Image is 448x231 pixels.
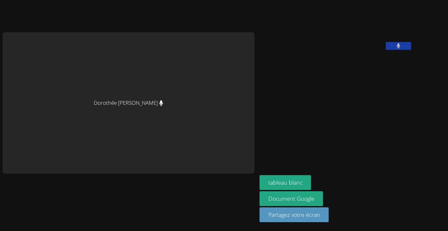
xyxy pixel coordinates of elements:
font: tableau blanc [268,179,302,186]
font: Dorothée [PERSON_NAME] [94,99,158,106]
button: Partagez votre écran [260,207,329,222]
a: Document Google [260,191,323,206]
button: tableau blanc [260,175,311,190]
font: Document Google [268,195,314,202]
font: Partagez votre écran [268,211,320,218]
